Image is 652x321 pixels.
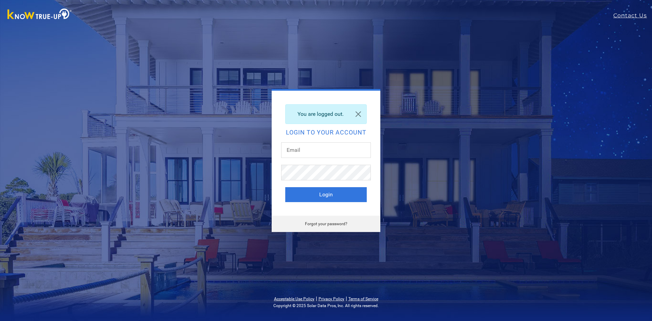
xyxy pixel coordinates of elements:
[281,142,371,158] input: Email
[4,7,75,22] img: Know True-Up
[305,221,347,226] a: Forgot your password?
[350,105,366,124] a: Close
[346,295,347,302] span: |
[285,129,367,136] h2: Login to your account
[613,12,652,20] a: Contact Us
[285,104,367,124] div: You are logged out.
[348,297,378,301] a: Terms of Service
[274,297,314,301] a: Acceptable Use Policy
[319,297,344,301] a: Privacy Policy
[285,187,367,202] button: Login
[316,295,317,302] span: |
